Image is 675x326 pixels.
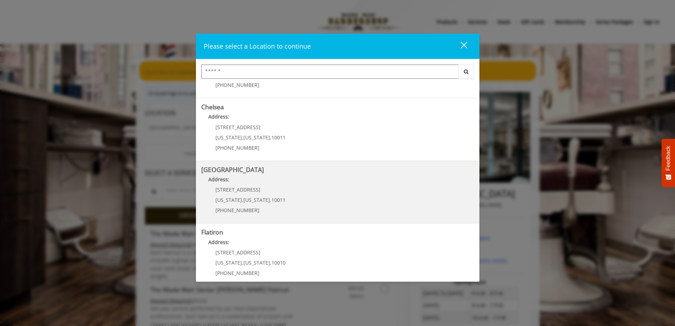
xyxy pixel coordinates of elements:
span: , [242,134,243,141]
span: , [242,259,243,266]
span: [STREET_ADDRESS] [215,124,260,131]
span: [STREET_ADDRESS] [215,186,260,193]
span: [US_STATE] [215,134,242,141]
span: 10011 [271,197,286,203]
span: , [270,134,271,141]
b: Chelsea [201,103,224,111]
span: , [242,197,243,203]
span: Please select a Location to continue [204,42,311,50]
button: close dialog [448,39,472,54]
span: , [270,197,271,203]
span: 10010 [271,259,286,266]
div: Center Select [201,65,474,82]
button: Feedback - Show survey [662,139,675,187]
b: Address: [208,239,229,245]
span: [PHONE_NUMBER] [215,144,259,151]
b: [GEOGRAPHIC_DATA] [201,165,264,174]
div: close dialog [452,41,467,52]
span: [US_STATE] [243,259,270,266]
b: Flatiron [201,228,223,236]
span: [PHONE_NUMBER] [215,82,259,88]
span: 10011 [271,134,286,141]
span: [US_STATE] [243,134,270,141]
span: [US_STATE] [215,197,242,203]
span: Feedback [665,146,671,171]
b: Address: [208,113,229,120]
b: Address: [208,176,229,183]
span: [PHONE_NUMBER] [215,207,259,214]
span: [STREET_ADDRESS] [215,249,260,256]
input: Search Center [201,65,459,79]
i: Search button [462,69,470,74]
span: [US_STATE] [243,197,270,203]
span: [PHONE_NUMBER] [215,270,259,276]
span: , [270,259,271,266]
span: [US_STATE] [215,259,242,266]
